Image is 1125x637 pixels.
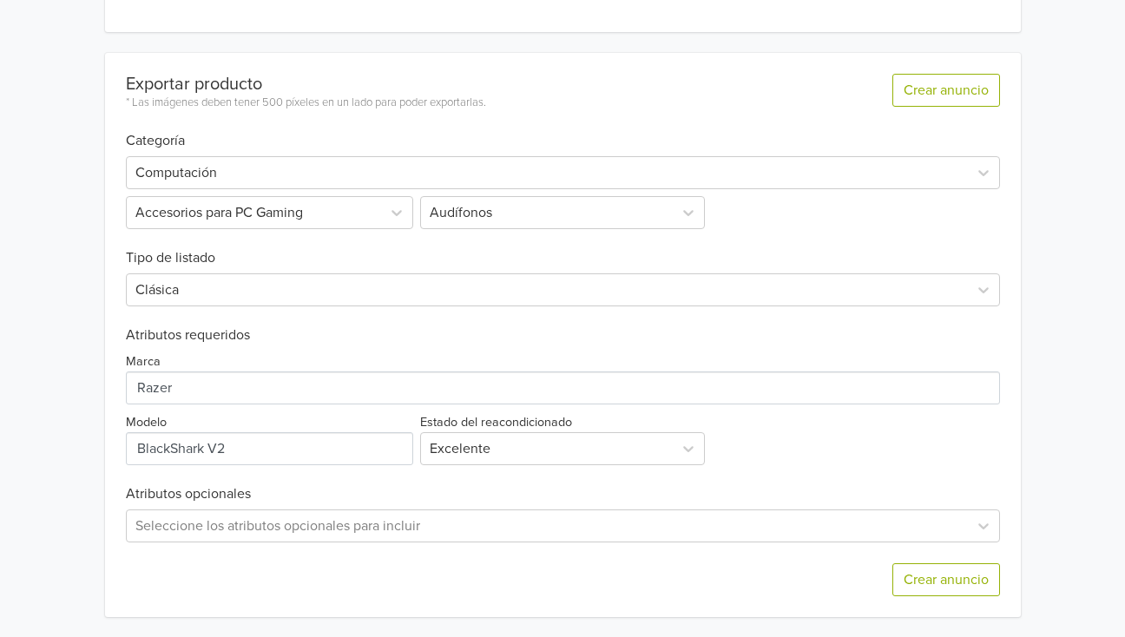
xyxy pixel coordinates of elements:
label: Estado del reacondicionado [420,413,572,432]
h6: Tipo de listado [126,229,1000,266]
button: Crear anuncio [892,563,1000,596]
div: * Las imágenes deben tener 500 píxeles en un lado para poder exportarlas. [126,95,486,112]
label: Marca [126,352,161,371]
h6: Atributos requeridos [126,327,1000,344]
div: Exportar producto [126,74,486,95]
button: Crear anuncio [892,74,1000,107]
h6: Atributos opcionales [126,486,1000,502]
label: Modelo [126,413,167,432]
h6: Categoría [126,112,1000,149]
